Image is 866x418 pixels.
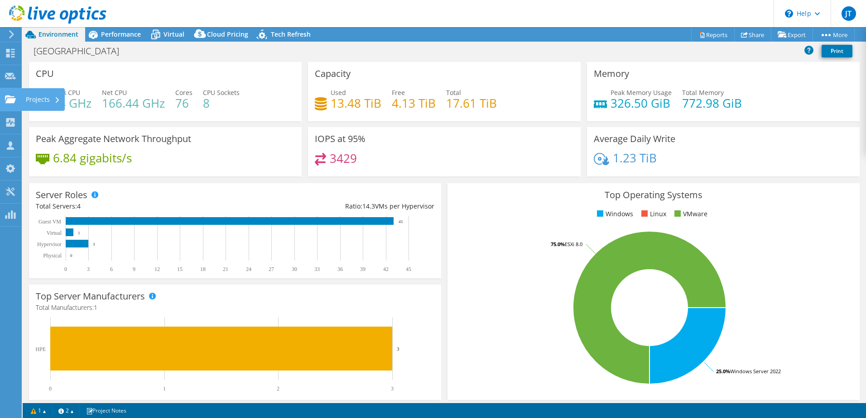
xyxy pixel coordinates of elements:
h4: 326.50 GiB [611,98,672,108]
span: Total Memory [682,88,724,97]
a: Print [822,45,852,57]
text: 9 [133,266,135,272]
h3: Top Server Manufacturers [36,291,145,301]
span: Peak CPU [52,88,80,97]
h4: 6.84 gigabits/s [53,153,132,163]
li: Windows [595,209,633,219]
a: More [813,28,855,42]
text: 3 [93,242,95,247]
span: CPU Sockets [203,88,240,97]
a: 1 [24,405,53,416]
text: 0 [49,385,52,392]
span: Peak Memory Usage [611,88,672,97]
span: 4 [77,202,81,210]
text: 21 [223,266,228,272]
span: Net CPU [102,88,127,97]
text: 12 [154,266,160,272]
div: Total Servers: [36,201,235,211]
tspan: 75.0% [551,241,565,247]
h4: 1.23 TiB [613,153,657,163]
a: Reports [691,28,735,42]
tspan: Windows Server 2022 [730,368,781,375]
text: Hypervisor [37,241,62,247]
a: Share [734,28,771,42]
text: 18 [200,266,206,272]
span: Performance [101,30,141,38]
text: 3 [397,346,399,351]
span: Environment [38,30,78,38]
h3: CPU [36,69,54,79]
text: Physical [43,252,62,259]
text: HPE [35,346,46,352]
h4: 76 [175,98,192,108]
h4: Total Manufacturers: [36,303,434,313]
text: 0 [64,266,67,272]
a: Export [771,28,813,42]
h4: 54 GHz [52,98,91,108]
div: Ratio: VMs per Hypervisor [235,201,434,211]
span: 14.3 [362,202,375,210]
li: Linux [639,209,666,219]
span: 1 [94,303,97,312]
span: Free [392,88,405,97]
h1: [GEOGRAPHIC_DATA] [29,46,133,56]
h4: 13.48 TiB [331,98,381,108]
div: Projects [21,88,65,111]
h4: 8 [203,98,240,108]
text: 15 [177,266,183,272]
text: 3 [391,385,394,392]
h3: IOPS at 95% [315,134,366,144]
span: JT [842,6,856,21]
h3: Server Roles [36,190,87,200]
a: 2 [52,405,80,416]
h4: 166.44 GHz [102,98,165,108]
text: 45 [406,266,411,272]
span: Total [446,88,461,97]
h3: Peak Aggregate Network Throughput [36,134,191,144]
text: 42 [383,266,389,272]
h4: 17.61 TiB [446,98,497,108]
h3: Average Daily Write [594,134,675,144]
tspan: 25.0% [716,368,730,375]
text: 1 [78,231,80,235]
span: Cloud Pricing [207,30,248,38]
text: 6 [110,266,113,272]
h4: 3429 [330,153,357,163]
h4: 772.98 GiB [682,98,742,108]
text: 30 [292,266,297,272]
span: Used [331,88,346,97]
h3: Memory [594,69,629,79]
text: 3 [87,266,90,272]
text: 39 [360,266,366,272]
text: Virtual [47,230,62,236]
a: Project Notes [80,405,133,416]
svg: \n [785,9,793,18]
span: Tech Refresh [271,30,311,38]
text: 27 [269,266,274,272]
span: Cores [175,88,192,97]
li: VMware [672,209,707,219]
tspan: ESXi 8.0 [565,241,582,247]
text: 43 [399,219,403,224]
h4: 4.13 TiB [392,98,436,108]
text: 36 [337,266,343,272]
span: Virtual [164,30,184,38]
text: 0 [70,253,72,258]
h3: Top Operating Systems [454,190,853,200]
h3: Capacity [315,69,351,79]
text: 1 [163,385,166,392]
text: Guest VM [38,218,61,225]
text: 2 [277,385,279,392]
text: 24 [246,266,251,272]
text: 33 [314,266,320,272]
